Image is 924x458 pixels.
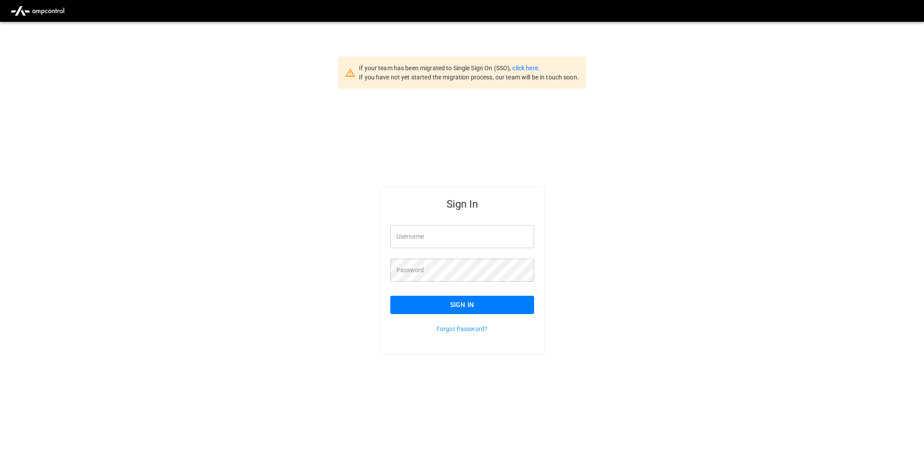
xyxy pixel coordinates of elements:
p: Forgot Password? [390,325,534,333]
h5: Sign In [390,197,534,211]
a: click here. [512,65,539,72]
img: ampcontrol.io logo [7,3,68,19]
span: If your team has been migrated to Single Sign On (SSO), [359,65,512,72]
span: If you have not yet started the migration process, our team will be in touch soon. [359,74,579,81]
button: Sign In [390,296,534,314]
